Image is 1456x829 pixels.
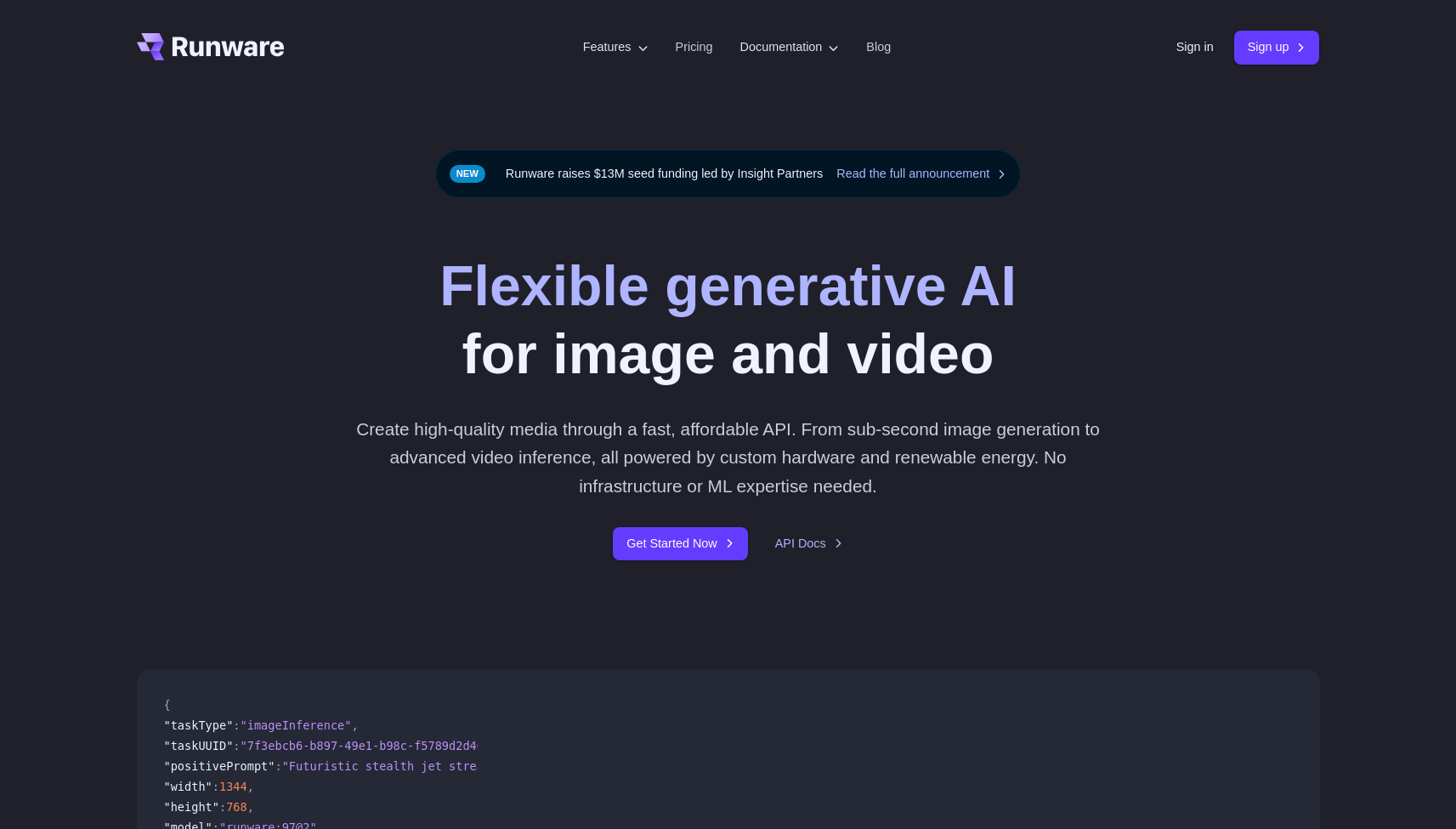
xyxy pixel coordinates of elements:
[435,150,1022,198] div: Runware raises $13M seed funding led by Insight Partners
[349,415,1107,500] p: Create high-quality media through a fast, affordable API. From sub-second image generation to adv...
[164,739,234,752] span: "taskUUID"
[247,780,254,793] span: ,
[583,37,649,57] label: Features
[740,37,840,57] label: Documentation
[212,780,219,793] span: :
[282,759,915,773] span: "Futuristic stealth jet streaking through a neon-lit cityscape with glowing purple exhaust"
[164,759,275,773] span: "positivePrompt"
[866,37,891,57] a: Blog
[241,739,505,752] span: "7f3ebcb6-b897-49e1-b98c-f5789d2d40d7"
[137,33,285,60] a: Go to /
[775,534,843,554] a: API Docs
[233,718,240,732] span: :
[164,780,212,793] span: "width"
[836,164,1006,184] a: Read the full announcement
[439,253,1017,388] h1: for image and video
[1234,31,1320,64] a: Sign up
[613,527,747,560] a: Get Started Now
[233,739,240,752] span: :
[1176,37,1214,57] a: Sign in
[275,759,281,773] span: :
[219,780,247,793] span: 1344
[164,800,219,814] span: "height"
[439,254,1017,317] strong: Flexible generative AI
[247,800,254,814] span: ,
[241,718,352,732] span: "imageInference"
[226,800,247,814] span: 768
[164,718,234,732] span: "taskType"
[676,37,713,57] a: Pricing
[351,718,358,732] span: ,
[219,800,226,814] span: :
[164,698,171,712] span: {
